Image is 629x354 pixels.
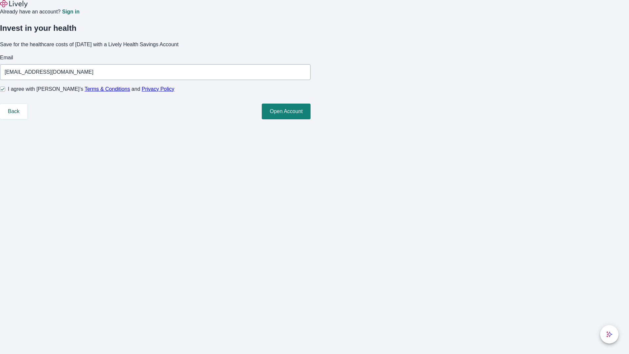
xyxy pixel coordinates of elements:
span: I agree with [PERSON_NAME]’s and [8,85,174,93]
a: Terms & Conditions [85,86,130,92]
svg: Lively AI Assistant [606,331,613,338]
a: Privacy Policy [142,86,175,92]
button: chat [600,325,619,344]
a: Sign in [62,9,79,14]
button: Open Account [262,104,311,119]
